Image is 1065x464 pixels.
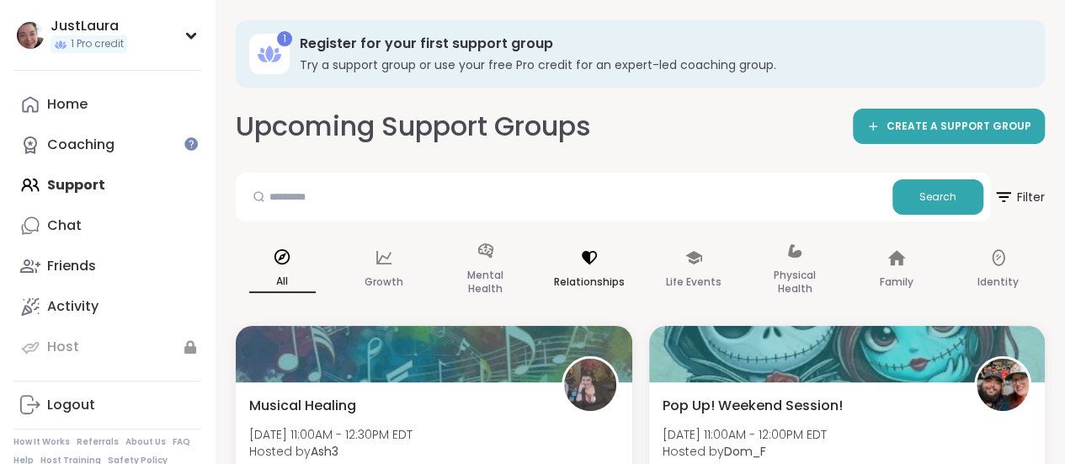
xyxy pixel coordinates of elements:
a: FAQ [173,436,190,448]
span: [DATE] 11:00AM - 12:00PM EDT [663,426,827,443]
span: Search [919,189,956,205]
div: Home [47,95,88,114]
p: Mental Health [452,265,519,299]
a: Activity [13,286,201,327]
a: Referrals [77,436,119,448]
img: JustLaura [17,22,44,49]
div: Activity [47,297,99,316]
a: How It Works [13,436,70,448]
h3: Register for your first support group [300,35,1021,53]
span: Hosted by [663,443,827,460]
a: Logout [13,385,201,425]
p: Growth [365,272,403,292]
span: [DATE] 11:00AM - 12:30PM EDT [249,426,413,443]
img: Ash3 [564,359,616,411]
p: Physical Health [762,265,828,299]
a: Home [13,84,201,125]
span: Filter [993,177,1045,217]
span: Hosted by [249,443,413,460]
span: 1 Pro credit [71,37,124,51]
iframe: Spotlight [184,137,198,151]
button: Search [892,179,983,215]
p: All [249,271,316,293]
div: JustLaura [51,17,127,35]
a: Coaching [13,125,201,165]
div: Logout [47,396,95,414]
div: Friends [47,257,96,275]
b: Ash3 [311,443,338,460]
a: Host [13,327,201,367]
a: Chat [13,205,201,246]
button: Filter [993,173,1045,221]
a: CREATE A SUPPORT GROUP [853,109,1045,144]
div: 1 [277,31,292,46]
div: Coaching [47,136,114,154]
h2: Upcoming Support Groups [236,108,591,146]
span: Musical Healing [249,396,356,416]
a: Friends [13,246,201,286]
a: About Us [125,436,166,448]
p: Family [880,272,913,292]
img: Dom_F [977,359,1029,411]
h3: Try a support group or use your free Pro credit for an expert-led coaching group. [300,56,1021,73]
span: CREATE A SUPPORT GROUP [887,120,1031,134]
b: Dom_F [724,443,766,460]
p: Life Events [666,272,722,292]
div: Chat [47,216,82,235]
div: Host [47,338,79,356]
span: Pop Up! Weekend Session! [663,396,843,416]
p: Relationships [554,272,625,292]
p: Identity [977,272,1019,292]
